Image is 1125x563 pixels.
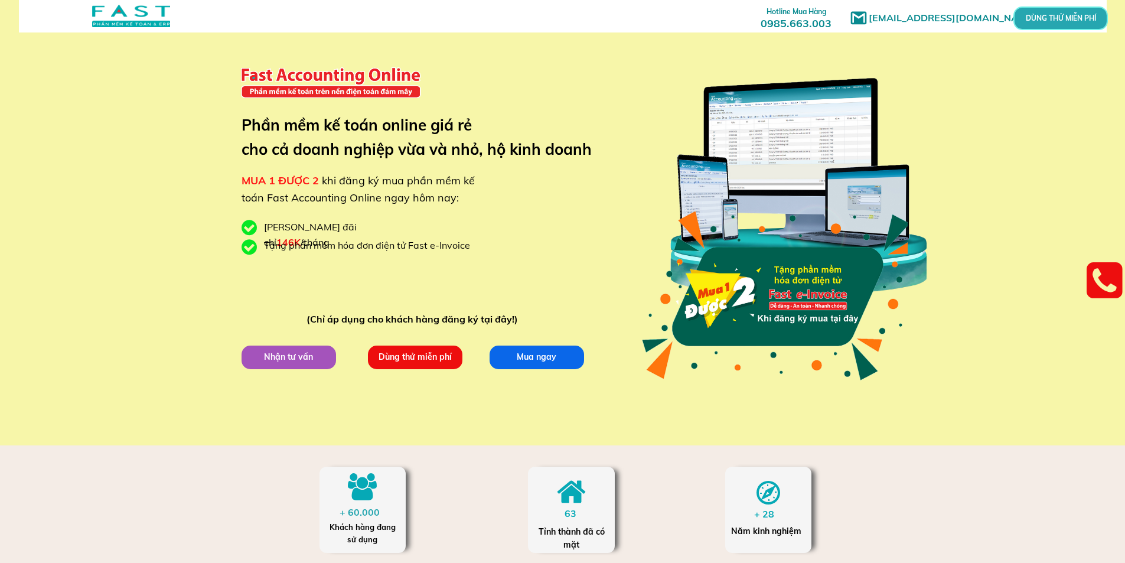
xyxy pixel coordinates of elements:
[537,525,606,552] div: Tỉnh thành đã có mặt
[869,11,1043,26] h1: [EMAIL_ADDRESS][DOMAIN_NAME]
[748,4,844,30] h3: 0985.663.003
[264,238,479,253] div: Tặng phần mềm hóa đơn điện tử Fast e-Invoice
[242,174,475,204] span: khi đăng ký mua phần mềm kế toán Fast Accounting Online ngay hôm nay:
[731,525,805,538] div: Năm kinh nghiệm
[242,174,319,187] span: MUA 1 ĐƯỢC 2
[306,312,523,327] div: (Chỉ áp dụng cho khách hàng đăng ký tại đây!)
[767,7,826,16] span: Hotline Mua Hàng
[340,505,386,520] div: + 60.000
[754,507,785,522] div: + 28
[264,220,418,250] div: [PERSON_NAME] đãi chỉ /tháng
[490,346,584,369] p: Mua ngay
[242,346,336,369] p: Nhận tư vấn
[565,506,588,522] div: 63
[242,113,609,162] h3: Phần mềm kế toán online giá rẻ cho cả doanh nghiệp vừa và nhỏ, hộ kinh doanh
[368,346,462,369] p: Dùng thử miễn phí
[325,521,399,546] div: Khách hàng đang sử dụng
[276,236,301,248] span: 146K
